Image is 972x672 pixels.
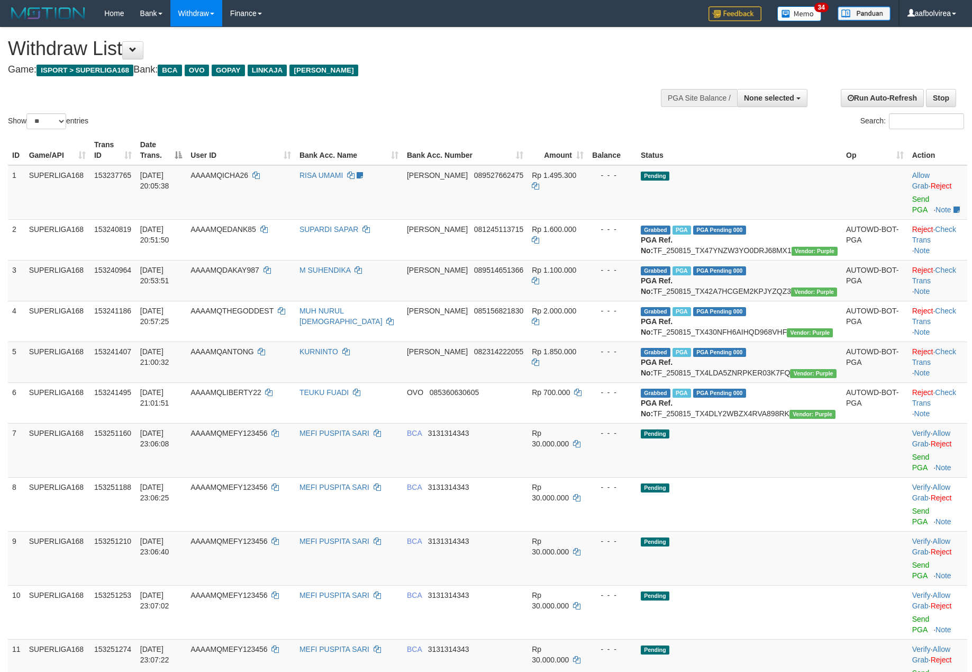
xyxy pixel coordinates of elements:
[25,423,90,477] td: SUPERLIGA168
[777,6,822,21] img: Button%20Memo.svg
[744,94,794,102] span: None selected
[592,590,632,601] div: - - -
[792,247,838,256] span: Vendor URL: https://trx4.1velocity.biz
[8,135,25,165] th: ID
[26,113,66,129] select: Showentries
[190,266,259,274] span: AAAAMQDAKAY987
[860,113,964,129] label: Search:
[842,382,908,423] td: AUTOWD-BOT-PGA
[641,226,670,235] span: Grabbed
[428,537,469,545] span: Copy 3131314343 to clipboard
[158,65,181,76] span: BCA
[190,645,268,653] span: AAAAMQMEFY123456
[912,591,950,610] a: Allow Grab
[935,517,951,526] a: Note
[912,429,950,448] a: Allow Grab
[25,219,90,260] td: SUPERLIGA168
[289,65,358,76] span: [PERSON_NAME]
[94,266,131,274] span: 153240964
[912,347,956,366] a: Check Trans
[912,537,950,556] a: Allow Grab
[140,347,169,366] span: [DATE] 21:00:32
[592,265,632,275] div: - - -
[299,225,359,234] a: SUPARDI SAPAR
[8,165,25,220] td: 1
[693,307,746,316] span: PGA Pending
[403,135,528,165] th: Bank Acc. Number: activate to sort column ascending
[908,585,967,639] td: · ·
[25,301,90,342] td: SUPERLIGA168
[407,266,468,274] span: [PERSON_NAME]
[592,346,632,357] div: - - -
[693,266,746,275] span: PGA Pending
[908,531,967,585] td: · ·
[532,347,576,356] span: Rp 1.850.000
[8,423,25,477] td: 7
[8,65,638,75] h4: Game: Bank:
[912,266,956,285] a: Check Trans
[912,266,933,274] a: Reject
[592,482,632,492] div: - - -
[641,389,670,398] span: Grabbed
[532,645,569,664] span: Rp 30.000.000
[673,348,691,357] span: Marked by aafandaneth
[532,591,569,610] span: Rp 30.000.000
[912,307,933,315] a: Reject
[8,531,25,585] td: 9
[407,171,468,180] span: [PERSON_NAME]
[407,429,422,437] span: BCA
[8,477,25,531] td: 8
[94,225,131,234] span: 153240819
[914,287,930,295] a: Note
[912,483,950,502] a: Allow Grab
[532,429,569,448] span: Rp 30.000.000
[430,388,479,397] span: Copy 085360630605 to clipboard
[912,645,931,653] a: Verify
[914,369,930,377] a: Note
[908,342,967,382] td: · ·
[931,656,952,664] a: Reject
[592,536,632,546] div: - - -
[641,172,669,181] span: Pending
[407,537,422,545] span: BCA
[641,429,669,438] span: Pending
[94,388,131,397] span: 153241495
[912,171,931,190] span: ·
[931,494,952,502] a: Reject
[532,388,570,397] span: Rp 700.000
[693,348,746,357] span: PGA Pending
[140,591,169,610] span: [DATE] 23:07:02
[190,537,268,545] span: AAAAMQMEFY123456
[94,429,131,437] span: 153251160
[299,591,369,599] a: MEFI PUSPITA SARI
[637,342,842,382] td: TF_250815_TX4LDA5ZNRPKER03K7FQ
[912,388,956,407] a: Check Trans
[532,307,576,315] span: Rp 2.000.000
[842,135,908,165] th: Op: activate to sort column ascending
[474,171,523,180] span: Copy 089527662475 to clipboard
[592,170,632,181] div: - - -
[140,483,169,502] span: [DATE] 23:06:25
[25,260,90,301] td: SUPERLIGA168
[708,6,761,21] img: Feedback.jpg
[789,410,835,419] span: Vendor URL: https://trx4.1velocity.biz
[185,65,209,76] span: OVO
[25,342,90,382] td: SUPERLIGA168
[912,615,930,634] a: Send PGA
[641,317,673,336] b: PGA Ref. No:
[641,348,670,357] span: Grabbed
[908,477,967,531] td: · ·
[912,537,950,556] span: ·
[641,266,670,275] span: Grabbed
[248,65,287,76] span: LINKAJA
[912,429,931,437] a: Verify
[212,65,245,76] span: GOPAY
[641,236,673,255] b: PGA Ref. No:
[299,171,343,180] a: RISA UMAMI
[94,591,131,599] span: 153251253
[136,135,186,165] th: Date Trans.: activate to sort column descending
[407,388,423,397] span: OVO
[641,646,669,655] span: Pending
[428,483,469,491] span: Copy 3131314343 to clipboard
[532,266,576,274] span: Rp 1.100.000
